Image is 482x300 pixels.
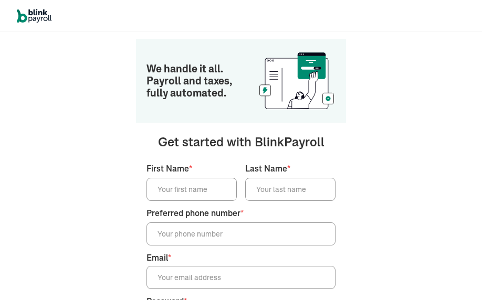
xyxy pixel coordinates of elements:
[146,163,237,175] label: First Name
[146,63,238,99] span: We handle it all. Payroll and taxes, fully automated.
[146,266,336,289] input: Your email address
[146,252,336,264] label: Email
[158,133,324,150] span: Get started with BlinkPayroll
[146,222,336,245] input: Your phone number
[17,9,52,23] img: logo
[259,48,334,114] img: illustration
[146,207,336,219] label: Preferred phone number
[245,178,336,201] input: Your last name
[146,178,237,201] input: Your first name
[245,163,336,175] label: Last Name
